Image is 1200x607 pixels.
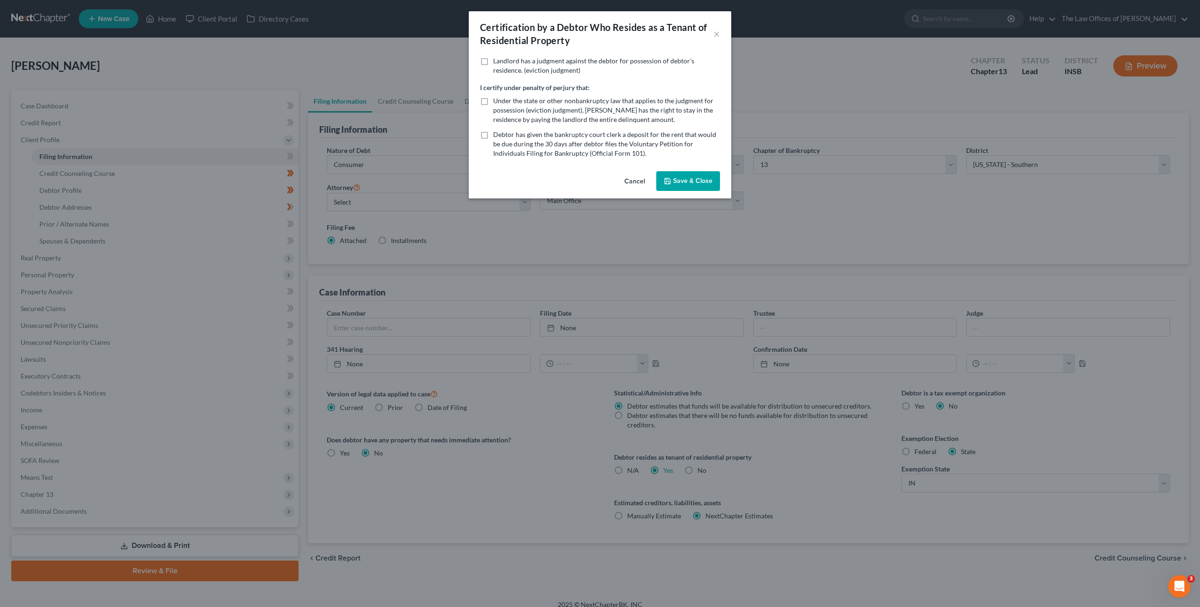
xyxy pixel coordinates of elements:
[480,83,590,92] label: I certify under penalty of perjury that:
[1168,575,1191,598] iframe: Intercom live chat
[713,28,720,39] button: ×
[493,130,716,157] span: Debtor has given the bankruptcy court clerk a deposit for the rent that would be due during the 3...
[617,172,652,191] button: Cancel
[493,97,713,123] span: Under the state or other nonbankruptcy law that applies to the judgment for possession (eviction ...
[1187,575,1195,583] span: 3
[493,57,694,74] span: Landlord has a judgment against the debtor for possession of debtor’s residence. (eviction judgment)
[480,21,713,47] div: Certification by a Debtor Who Resides as a Tenant of Residential Property
[656,171,720,191] button: Save & Close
